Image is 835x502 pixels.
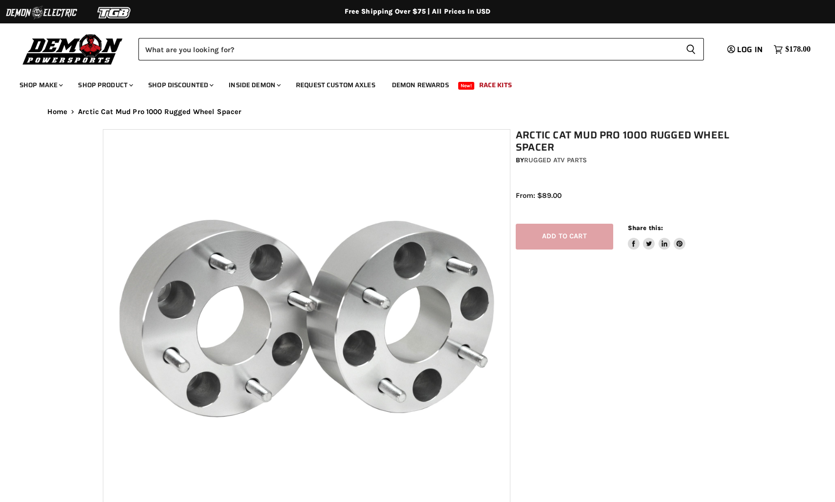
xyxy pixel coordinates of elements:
[516,191,562,200] span: From: $89.00
[221,75,287,95] a: Inside Demon
[28,7,808,16] div: Free Shipping Over $75 | All Prices In USD
[385,75,456,95] a: Demon Rewards
[769,42,816,57] a: $178.00
[516,155,738,166] div: by
[524,156,587,164] a: Rugged ATV Parts
[12,71,808,95] ul: Main menu
[5,3,78,22] img: Demon Electric Logo 2
[723,45,769,54] a: Log in
[28,108,808,116] nav: Breadcrumbs
[628,224,663,232] span: Share this:
[12,75,69,95] a: Shop Make
[138,38,704,60] form: Product
[138,38,678,60] input: Search
[785,45,811,54] span: $178.00
[289,75,383,95] a: Request Custom Axles
[458,82,475,90] span: New!
[737,43,763,56] span: Log in
[516,129,738,154] h1: Arctic Cat Mud Pro 1000 Rugged Wheel Spacer
[678,38,704,60] button: Search
[472,75,519,95] a: Race Kits
[19,32,126,66] img: Demon Powersports
[78,3,151,22] img: TGB Logo 2
[71,75,139,95] a: Shop Product
[47,108,68,116] a: Home
[628,224,686,250] aside: Share this:
[78,108,241,116] span: Arctic Cat Mud Pro 1000 Rugged Wheel Spacer
[141,75,219,95] a: Shop Discounted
